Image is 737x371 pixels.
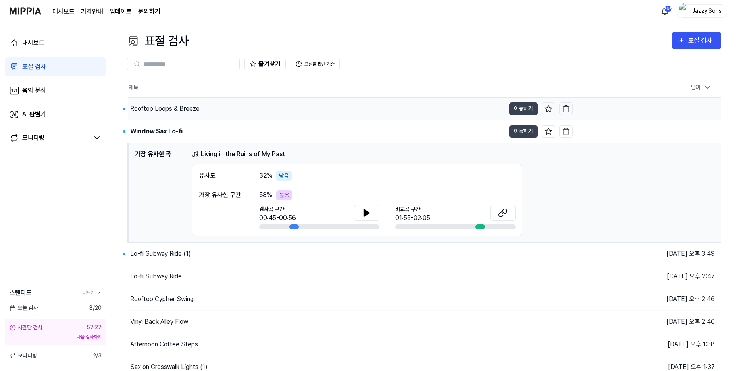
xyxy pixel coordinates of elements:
[679,3,689,19] img: profile
[395,213,430,223] div: 01:55-02:05
[130,104,200,114] div: Rooftop Loops & Breeze
[22,86,46,95] div: 음악 분석
[562,105,570,113] img: delete
[5,33,106,52] a: 대시보드
[10,288,32,298] span: 스탠다드
[192,149,286,159] a: Living in the Ruins of My Past
[135,149,186,236] h1: 가장 유사한 곡
[573,265,721,288] td: [DATE] 오후 2:47
[244,58,286,70] button: 즐겨찾기
[664,6,672,12] div: 266
[110,7,132,16] a: 업데이트
[10,304,38,312] span: 오늘 검사
[562,128,570,135] img: delete
[10,133,89,143] a: 모니터링
[509,125,538,138] button: 이동하기
[22,62,46,71] div: 표절 검사
[93,352,102,360] span: 2 / 3
[672,32,721,49] button: 표절 검사
[573,310,721,333] td: [DATE] 오후 2:46
[573,242,721,265] td: [DATE] 오후 3:49
[10,323,42,332] div: 시간당 검사
[259,171,273,180] span: 32 %
[138,7,160,16] a: 문의하기
[22,110,46,119] div: AI 판별기
[395,205,430,213] span: 비교곡 구간
[5,105,106,124] a: AI 판별기
[127,32,189,50] div: 표절 검사
[573,97,721,120] td: [DATE] 오후 3:49
[87,323,102,332] div: 57:27
[22,133,44,143] div: 모니터링
[573,288,721,310] td: [DATE] 오후 2:46
[509,102,538,115] button: 이동하기
[573,333,721,356] td: [DATE] 오후 1:38
[10,333,102,340] div: 다음 검사까지
[22,38,44,48] div: 대시보드
[130,127,183,136] div: Window Sax Lo-fi
[128,78,573,97] th: 제목
[130,249,191,259] div: Lo-fi Subway Ride (1)
[5,81,106,100] a: 음악 분석
[291,58,340,70] button: 표절률 판단 기준
[259,205,296,213] span: 검사곡 구간
[10,352,37,360] span: 모니터링
[691,6,722,15] div: Jazzy Sons
[5,57,106,76] a: 표절 검사
[130,340,198,349] div: Afternoon Coffee Steps
[199,190,243,200] div: 가장 유사한 구간
[276,171,292,181] div: 낮음
[677,4,727,18] button: profileJazzy Sons
[130,272,182,281] div: Lo-fi Subway Ride
[276,190,292,200] div: 높음
[688,35,715,46] div: 표절 검사
[130,294,194,304] div: Rooftop Cypher Swing
[52,7,75,16] a: 대시보드
[83,289,102,296] a: 더보기
[660,6,670,16] img: 알림
[81,7,103,16] button: 가격안내
[259,213,296,223] div: 00:45-00:56
[130,317,188,327] div: Vinyl Back Alley Flow
[573,120,721,143] td: [DATE] 오후 3:49
[89,304,102,312] span: 8 / 20
[259,190,272,200] span: 58 %
[199,171,243,181] div: 유사도
[688,81,715,94] div: 날짜
[658,5,671,17] button: 알림266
